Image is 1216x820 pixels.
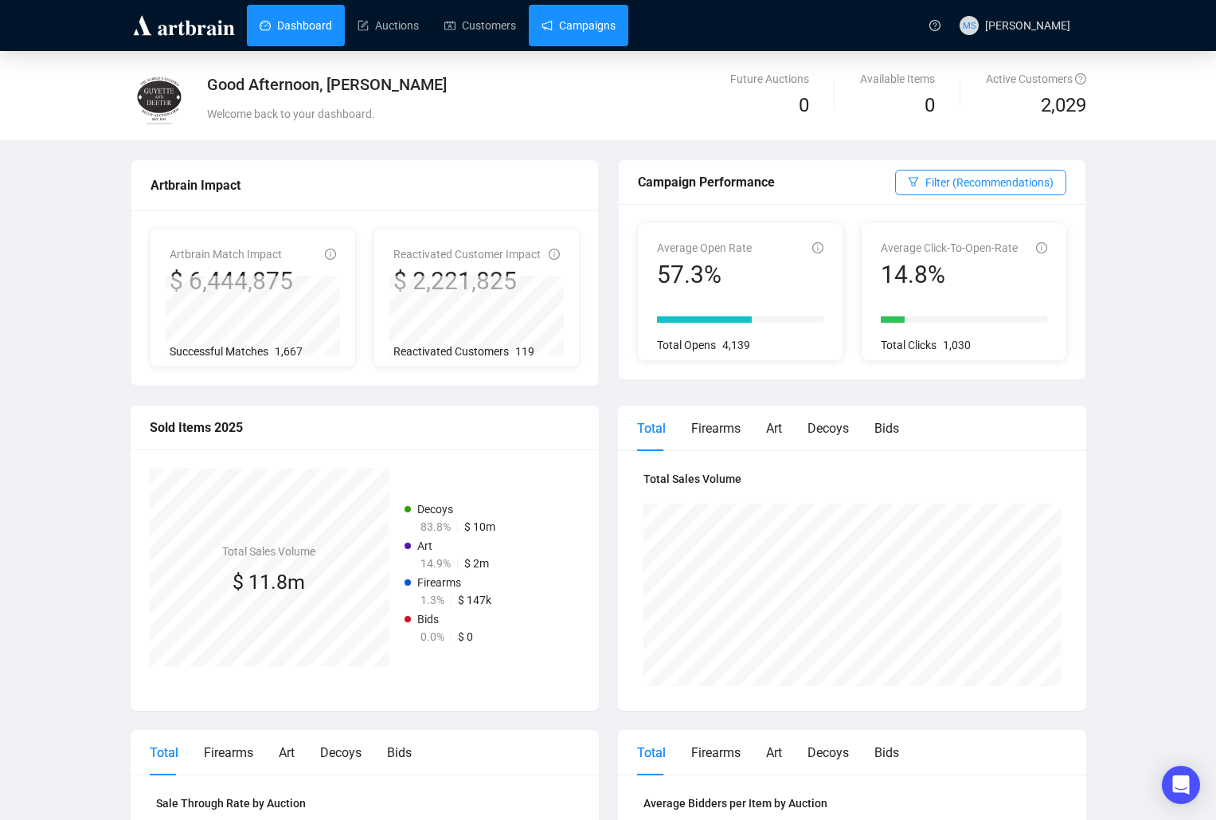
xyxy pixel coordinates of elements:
[691,418,741,438] div: Firearms
[807,743,849,763] div: Decoys
[807,418,849,438] div: Decoys
[730,70,809,88] div: Future Auctions
[986,73,1086,85] span: Active Customers
[279,743,295,763] div: Art
[393,345,509,358] span: Reactivated Customers
[444,5,516,46] a: Customers
[275,345,303,358] span: 1,667
[420,557,451,570] span: 14.9%
[393,248,541,261] span: Reactivated Customer Impact
[131,71,187,127] img: guyette.jpg
[766,743,782,763] div: Art
[925,94,935,116] span: 0
[799,94,809,116] span: 0
[860,70,935,88] div: Available Items
[464,557,489,570] span: $ 2m
[963,18,976,33] span: MS
[637,418,666,438] div: Total
[657,339,716,351] span: Total Opens
[325,249,336,260] span: info-circle
[420,594,444,606] span: 1.3%
[417,503,453,516] span: Decoys
[925,174,1054,191] span: Filter (Recommendations)
[908,176,919,187] span: filter
[417,539,432,552] span: Art
[943,339,971,351] span: 1,030
[260,5,332,46] a: Dashboard
[417,576,461,589] span: Firearms
[985,19,1070,32] span: [PERSON_NAME]
[420,520,451,533] span: 83.8%
[691,743,741,763] div: Firearms
[722,339,750,351] span: 4,139
[233,571,305,594] span: $ 11.8m
[458,630,473,643] span: $ 0
[549,249,560,260] span: info-circle
[812,242,823,253] span: info-circle
[638,172,895,192] div: Campaign Performance
[657,260,752,290] div: 57.3%
[1075,73,1086,84] span: question-circle
[895,170,1066,195] button: Filter (Recommendations)
[766,418,782,438] div: Art
[222,543,315,560] h4: Total Sales Volume
[874,418,899,438] div: Bids
[881,339,936,351] span: Total Clicks
[464,520,495,533] span: $ 10m
[515,345,534,358] span: 119
[387,743,412,763] div: Bids
[170,266,293,296] div: $ 6,444,875
[207,73,764,96] div: Good Afternoon, [PERSON_NAME]
[929,20,940,31] span: question-circle
[358,5,419,46] a: Auctions
[881,260,1018,290] div: 14.8%
[657,241,752,254] span: Average Open Rate
[320,743,362,763] div: Decoys
[204,743,253,763] div: Firearms
[420,630,444,643] span: 0.0%
[643,794,1061,812] h4: Average Bidders per Item by Auction
[170,248,282,261] span: Artbrain Match Impact
[1036,242,1047,253] span: info-circle
[207,105,764,123] div: Welcome back to your dashboard.
[150,743,178,763] div: Total
[150,418,580,437] div: Sold Items 2025
[874,743,899,763] div: Bids
[1041,91,1086,121] span: 2,029
[637,743,666,763] div: Total
[170,345,268,358] span: Successful Matches
[131,13,237,38] img: logo
[156,794,573,812] h4: Sale Through Rate by Auction
[1162,766,1200,804] div: Open Intercom Messenger
[417,613,439,626] span: Bids
[151,175,579,195] div: Artbrain Impact
[393,266,541,296] div: $ 2,221,825
[542,5,616,46] a: Campaigns
[458,594,491,606] span: $ 147k
[643,470,1061,488] h4: Total Sales Volume
[881,241,1018,254] span: Average Click-To-Open-Rate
